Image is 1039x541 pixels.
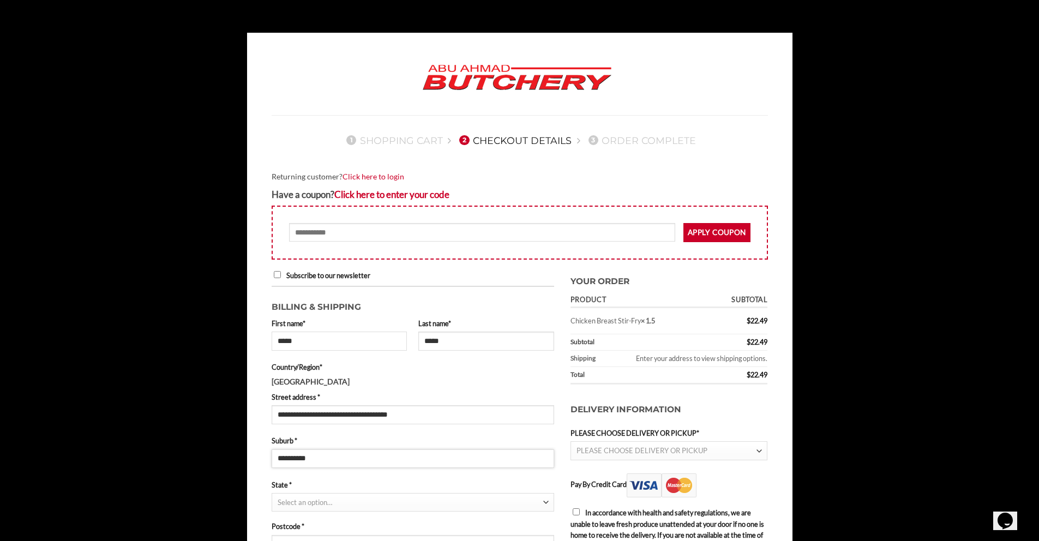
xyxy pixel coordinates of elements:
th: Product [570,292,707,308]
label: Last name [418,318,554,329]
th: Shipping [570,351,605,367]
bdi: 22.49 [747,338,767,346]
a: 1Shopping Cart [343,135,443,146]
strong: [GEOGRAPHIC_DATA] [272,377,350,386]
label: Country/Region [272,362,554,372]
span: 2 [459,135,469,145]
label: First name [272,318,407,329]
span: Subscribe to our newsletter [286,271,370,280]
label: State [272,479,554,490]
label: Postcode [272,521,554,532]
nav: Checkout steps [272,126,768,154]
span: $ [747,370,750,379]
h3: Billing & Shipping [272,295,554,314]
iframe: chat widget [993,497,1028,530]
span: $ [747,338,750,346]
label: Suburb [272,435,554,446]
a: 2Checkout details [456,135,572,146]
bdi: 22.49 [747,370,767,379]
bdi: 22.49 [747,316,767,325]
div: Returning customer? [272,171,768,183]
span: State [272,493,554,512]
td: Chicken Breast Stir-Fry [570,308,707,334]
input: In accordance with health and safety regulations, we are unable to leave fresh produce unattended... [573,508,580,515]
a: Click here to login [343,172,404,181]
label: PLEASE CHOOSE DELIVERY OR PICKUP [570,428,768,438]
img: Pay By Credit Card [627,473,696,497]
span: 1 [346,135,356,145]
button: Apply coupon [683,223,750,242]
th: Total [570,367,707,384]
img: Abu Ahmad Butchery [413,57,621,99]
span: Select an option… [278,498,332,507]
label: Pay By Credit Card [570,480,696,489]
span: $ [747,316,750,325]
th: Subtotal [570,334,707,351]
input: Subscribe to our newsletter [274,271,281,278]
h3: Your order [570,269,768,288]
th: Subtotal [706,292,767,308]
div: Have a coupon? [272,187,768,202]
td: Enter your address to view shipping options. [605,351,768,367]
a: Enter your coupon code [334,189,449,200]
label: Street address [272,392,554,402]
strong: × 1.5 [641,316,655,325]
h3: Delivery Information [570,392,768,428]
span: PLEASE CHOOSE DELIVERY OR PICKUP [576,446,707,455]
